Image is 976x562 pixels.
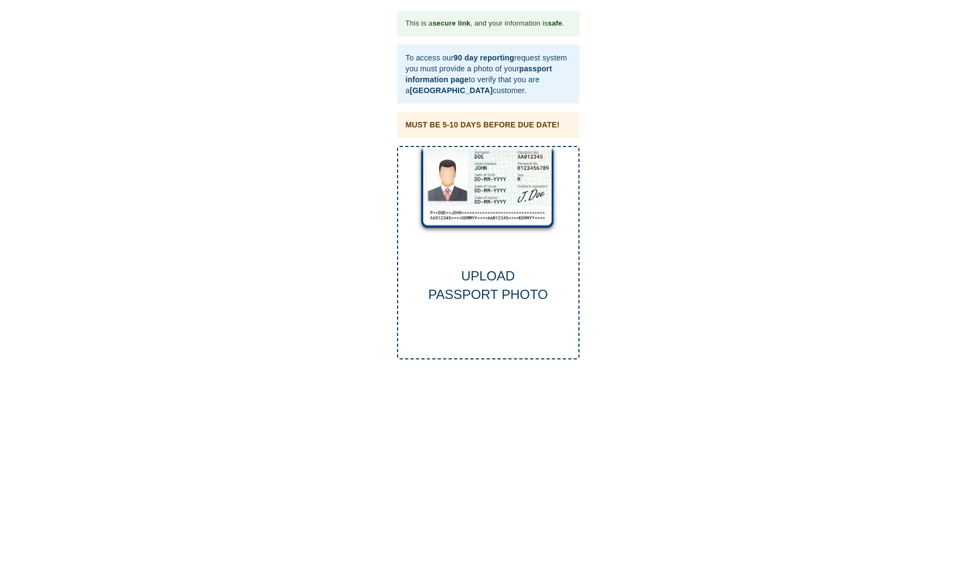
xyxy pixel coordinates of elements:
div: MUST BE 5-10 DAYS BEFORE DUE DATE! [406,119,560,130]
b: [GEOGRAPHIC_DATA] [410,86,492,95]
div: UPLOAD PASSPORT PHOTO [398,267,578,304]
b: safe [548,19,563,27]
b: passport information page [406,64,552,84]
div: To access our request system you must provide a photo of your to verify that you are a customer. [406,48,571,100]
b: secure link [432,19,470,27]
div: This is a , and your information is . [406,14,565,33]
b: 90 day reporting [454,53,514,62]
